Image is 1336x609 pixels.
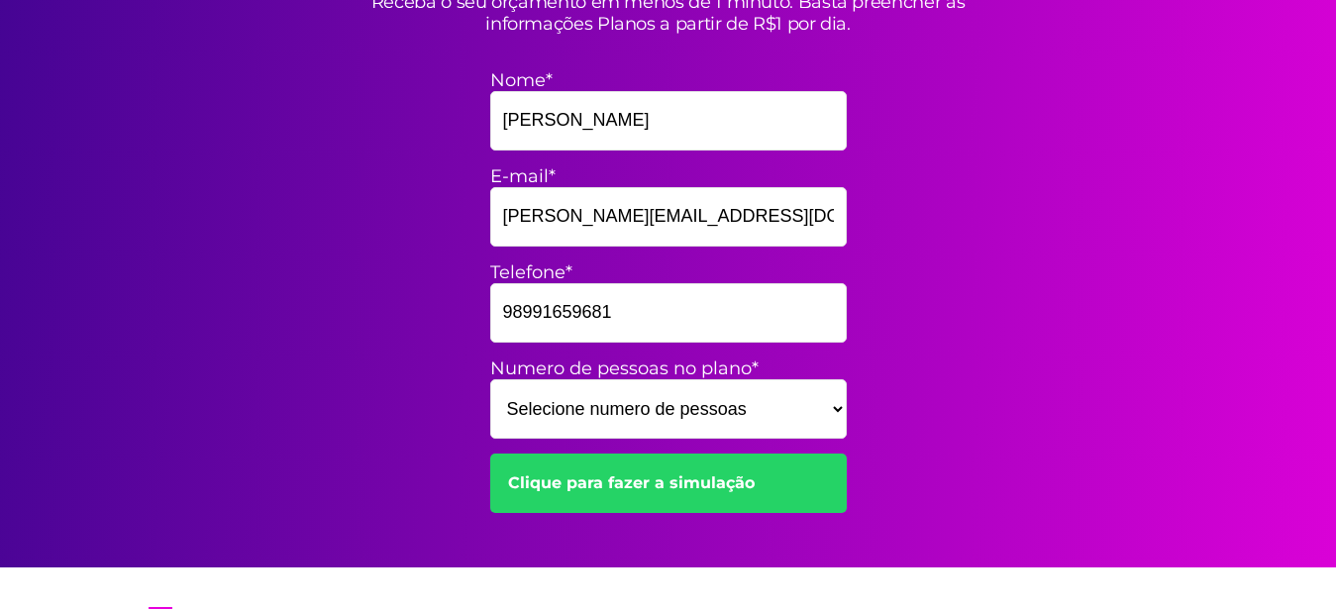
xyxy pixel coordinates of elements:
label: Telefone* [490,261,847,283]
label: E-mail* [490,165,847,187]
a: Clique para fazer a simulação [490,454,847,513]
label: Numero de pessoas no plano* [490,357,847,379]
label: Nome* [490,69,847,91]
